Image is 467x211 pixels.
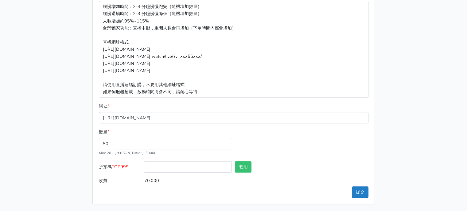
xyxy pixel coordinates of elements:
label: 數量 [99,128,109,135]
p: 緩慢增加時間：2-4 分鐘慢慢跑完（隨機增加數量） 緩慢退場時間：2-3 分鐘慢慢降低（隨機增加數量） 人數增加約95%~115% 台灣獨家功能：直播中斷，重開人數會再增加（下單時間內都會增加）... [99,1,368,98]
label: 折扣碼 [97,161,143,175]
small: Min: 20 - [PERSON_NAME]: 30000 [99,150,156,155]
span: TOP999 [112,164,129,170]
input: 這邊填入網址 [99,112,368,123]
label: 網址 [99,102,109,109]
label: 收費 [97,175,143,186]
button: 提交 [352,186,368,198]
button: 套用 [235,161,251,173]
